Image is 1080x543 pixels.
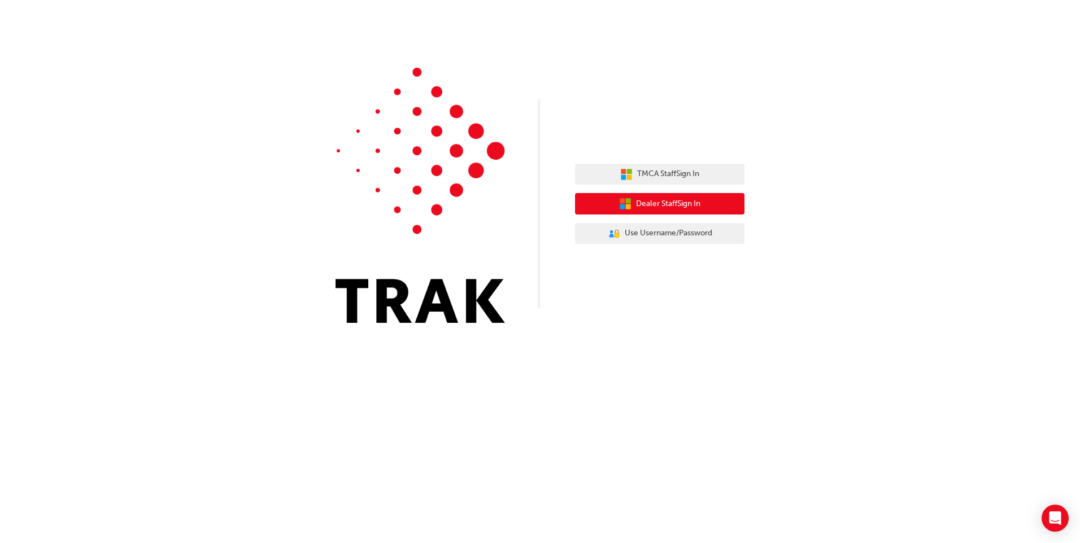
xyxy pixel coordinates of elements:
[625,227,712,240] span: Use Username/Password
[575,223,744,244] button: Use Username/Password
[575,193,744,214] button: Dealer StaffSign In
[636,198,700,211] span: Dealer Staff Sign In
[1042,505,1069,532] div: Open Intercom Messenger
[575,164,744,185] button: TMCA StaffSign In
[336,68,505,323] img: Trak
[637,168,699,181] span: TMCA Staff Sign In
